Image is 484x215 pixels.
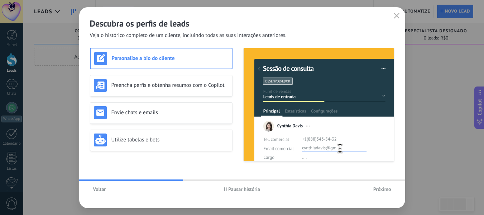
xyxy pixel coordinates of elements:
[111,109,229,116] h3: Envie chats e emails
[90,184,109,195] button: Voltar
[90,32,287,39] span: Veja o histórico completo de um cliente, incluindo todas as suas interações anteriores.
[221,184,263,195] button: Pausar história
[90,18,394,29] h2: Descubra os perfis de leads
[111,136,229,143] h3: Utilize tabelas e bots
[112,55,228,62] h3: Personalize a bio do cliente
[370,184,394,195] button: Próximo
[93,187,106,192] span: Voltar
[228,187,260,192] span: Pausar história
[373,187,391,192] span: Próximo
[111,82,229,89] h3: Preencha perfis e obtenha resumos com o Copilot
